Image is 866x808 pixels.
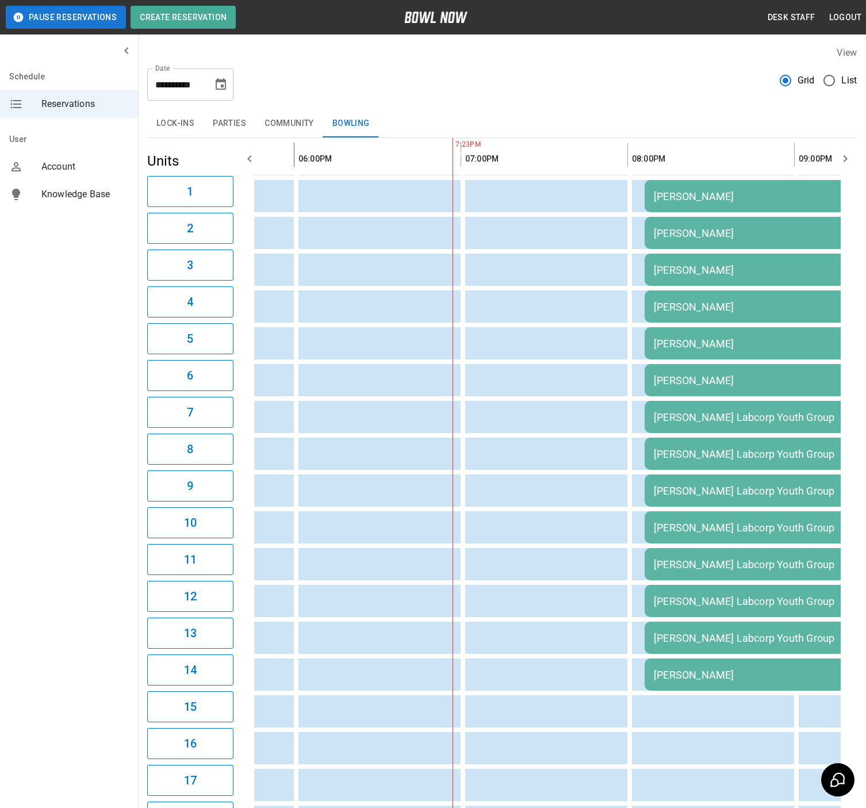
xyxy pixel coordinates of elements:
[184,514,197,532] h6: 10
[147,654,233,686] button: 14
[255,110,323,137] button: Community
[147,507,233,538] button: 10
[798,74,815,87] span: Grid
[147,176,233,207] button: 1
[147,434,233,465] button: 8
[147,618,233,649] button: 13
[204,110,255,137] button: Parties
[187,330,193,348] h6: 5
[187,256,193,274] h6: 3
[209,73,232,96] button: Choose date, selected date is Oct 10, 2025
[184,771,197,790] h6: 17
[184,698,197,716] h6: 15
[184,661,197,679] h6: 14
[147,470,233,501] button: 9
[184,734,197,753] h6: 16
[147,110,204,137] button: Lock-ins
[6,6,126,29] button: Pause Reservations
[147,728,233,759] button: 16
[147,544,233,575] button: 11
[147,323,233,354] button: 5
[131,6,236,29] button: Create Reservation
[841,74,857,87] span: List
[323,110,379,137] button: Bowling
[147,765,233,796] button: 17
[147,110,857,137] div: inventory tabs
[187,477,193,495] h6: 9
[404,12,468,23] img: logo
[187,403,193,422] h6: 7
[147,152,233,170] h5: Units
[187,293,193,311] h6: 4
[825,7,866,28] button: Logout
[147,581,233,612] button: 12
[837,47,857,58] label: View
[453,139,455,151] span: 7:23PM
[763,7,820,28] button: Desk Staff
[147,213,233,244] button: 2
[184,550,197,569] h6: 11
[41,97,129,111] span: Reservations
[147,691,233,722] button: 15
[187,182,193,201] h6: 1
[184,587,197,606] h6: 12
[147,360,233,391] button: 6
[41,187,129,201] span: Knowledge Base
[147,397,233,428] button: 7
[147,286,233,317] button: 4
[147,250,233,281] button: 3
[184,624,197,642] h6: 13
[187,219,193,238] h6: 2
[41,160,129,174] span: Account
[187,440,193,458] h6: 8
[187,366,193,385] h6: 6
